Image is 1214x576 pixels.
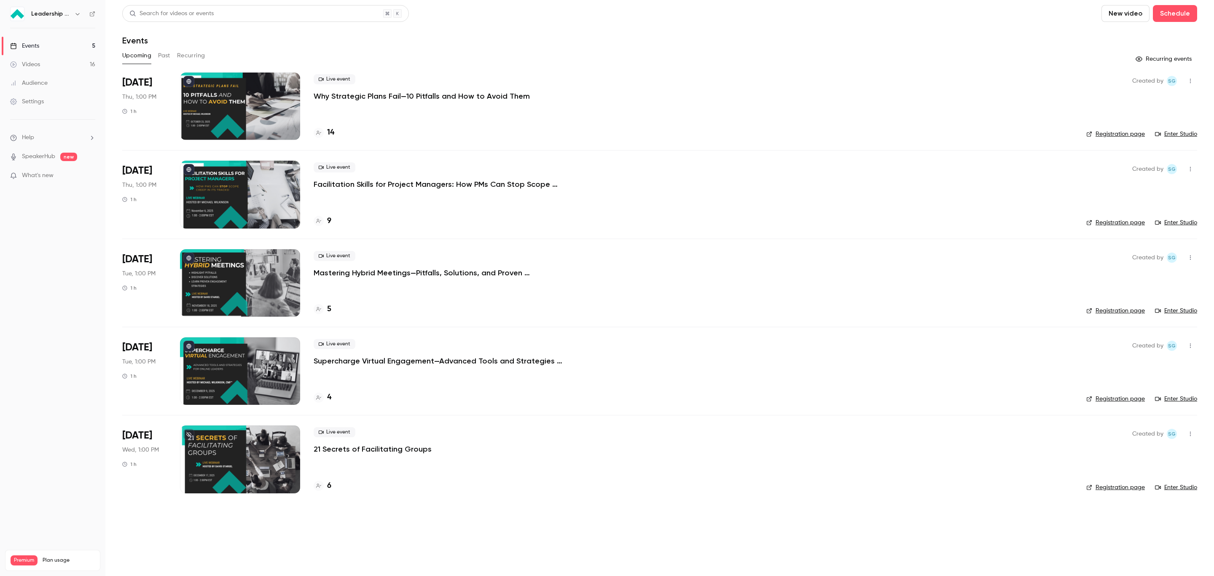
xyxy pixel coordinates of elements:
[314,179,567,189] a: Facilitation Skills for Project Managers: How PMs Can Stop Scope Creep in Its Tracks
[1086,307,1145,315] a: Registration page
[122,341,152,354] span: [DATE]
[1086,395,1145,403] a: Registration page
[1101,5,1150,22] button: New video
[122,253,152,266] span: [DATE]
[122,161,167,228] div: Nov 6 Thu, 1:00 PM (America/New York)
[22,133,34,142] span: Help
[1168,76,1176,86] span: SG
[327,480,331,492] h4: 6
[314,162,355,172] span: Live event
[122,108,137,115] div: 1 h
[122,73,167,140] div: Oct 23 Thu, 1:00 PM (America/New York)
[1086,483,1145,492] a: Registration page
[122,93,156,101] span: Thu, 1:00 PM
[122,164,152,178] span: [DATE]
[122,429,152,442] span: [DATE]
[1132,341,1163,351] span: Created by
[122,285,137,291] div: 1 h
[122,358,156,366] span: Tue, 1:00 PM
[1155,395,1197,403] a: Enter Studio
[10,133,95,142] li: help-dropdown-opener
[122,49,151,62] button: Upcoming
[158,49,170,62] button: Past
[122,373,137,380] div: 1 h
[1132,76,1163,86] span: Created by
[314,127,334,138] a: 14
[1155,307,1197,315] a: Enter Studio
[1153,5,1197,22] button: Schedule
[10,97,44,106] div: Settings
[122,35,148,46] h1: Events
[1086,130,1145,138] a: Registration page
[122,337,167,405] div: Dec 9 Tue, 1:00 PM (America/New York)
[122,446,159,454] span: Wed, 1:00 PM
[314,444,432,454] a: 21 Secrets of Facilitating Groups
[10,60,40,69] div: Videos
[1132,52,1197,66] button: Recurring events
[122,181,156,189] span: Thu, 1:00 PM
[314,304,331,315] a: 5
[1167,76,1177,86] span: Shay Gant
[314,91,530,101] a: Why Strategic Plans Fail—10 Pitfalls and How to Avoid Them
[122,425,167,493] div: Dec 17 Wed, 1:00 PM (America/New York)
[11,7,24,21] img: Leadership Strategies - 2025 Webinars
[122,269,156,278] span: Tue, 1:00 PM
[1167,253,1177,263] span: Shay Gant
[314,339,355,349] span: Live event
[10,42,39,50] div: Events
[122,76,152,89] span: [DATE]
[22,152,55,161] a: SpeakerHub
[1168,429,1176,439] span: SG
[327,304,331,315] h4: 5
[314,392,331,403] a: 4
[1155,130,1197,138] a: Enter Studio
[1168,164,1176,174] span: SG
[11,555,38,565] span: Premium
[1086,218,1145,227] a: Registration page
[314,427,355,437] span: Live event
[85,172,95,180] iframe: Noticeable Trigger
[177,49,205,62] button: Recurring
[60,153,77,161] span: new
[1132,429,1163,439] span: Created by
[1168,341,1176,351] span: SG
[1155,483,1197,492] a: Enter Studio
[327,392,331,403] h4: 4
[1167,429,1177,439] span: Shay Gant
[314,356,567,366] a: Supercharge Virtual Engagement—Advanced Tools and Strategies for Online Leaders
[314,480,331,492] a: 6
[327,215,331,227] h4: 9
[314,74,355,84] span: Live event
[43,557,95,564] span: Plan usage
[122,461,137,468] div: 1 h
[122,249,167,317] div: Nov 18 Tue, 1:00 PM (America/New York)
[129,9,214,18] div: Search for videos or events
[1167,164,1177,174] span: Shay Gant
[10,79,48,87] div: Audience
[122,196,137,203] div: 1 h
[31,10,71,18] h6: Leadership Strategies - 2025 Webinars
[314,251,355,261] span: Live event
[327,127,334,138] h4: 14
[22,171,54,180] span: What's new
[314,268,567,278] a: Mastering Hybrid Meetings—Pitfalls, Solutions, and Proven Engagement Strategies
[1155,218,1197,227] a: Enter Studio
[1168,253,1176,263] span: SG
[314,215,331,227] a: 9
[1167,341,1177,351] span: Shay Gant
[1132,164,1163,174] span: Created by
[1132,253,1163,263] span: Created by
